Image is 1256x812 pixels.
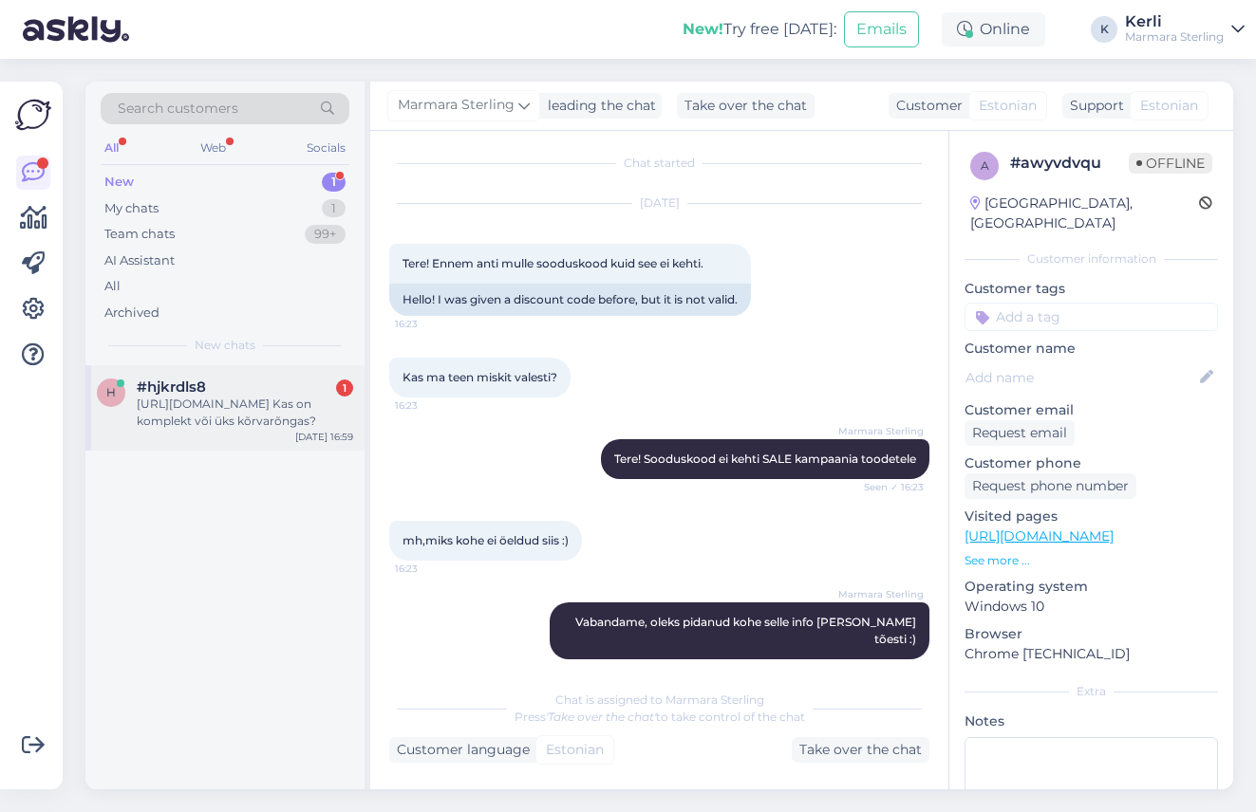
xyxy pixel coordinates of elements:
div: AI Assistant [104,251,175,270]
div: Request phone number [965,473,1136,499]
span: 16:23 [395,562,466,576]
div: Web [197,136,230,160]
span: Press to take control of the chat [515,710,805,724]
div: # awyvdvqu [1010,152,1129,175]
div: [DATE] 16:59 [295,430,353,444]
span: a [981,158,989,173]
span: 16:23 [395,398,466,413]
div: All [104,277,121,296]
div: Online [942,12,1045,46]
span: Estonian [1140,96,1198,116]
div: 1 [322,199,346,218]
span: 16:23 [395,317,466,331]
div: Archived [104,304,159,323]
span: Search customers [118,99,238,119]
div: Extra [965,683,1218,700]
div: Request email [965,420,1075,446]
span: Marmara Sterling [838,587,924,601]
i: 'Take over the chat' [546,710,656,724]
div: All [101,136,122,160]
span: mh,miks kohe ei öeldud siis :) [403,533,569,547]
p: Customer phone [965,453,1218,473]
div: Take over the chat [677,93,815,119]
span: Tere! Sooduskood ei kehti SALE kampaania toodetele [614,452,916,466]
span: New chats [195,337,255,354]
div: Customer language [389,740,530,760]
div: Socials [303,136,349,160]
span: Marmara Sterling [398,95,515,116]
div: K [1091,16,1117,43]
div: 99+ [305,225,346,244]
div: Marmara Sterling [1125,29,1224,45]
p: Customer email [965,400,1218,420]
div: Support [1062,96,1124,116]
p: Visited pages [965,507,1218,526]
span: Tere! Ennem anti mulle sooduskood kuid see ei kehti. [403,256,703,270]
div: 1 [322,173,346,192]
p: See more ... [965,552,1218,569]
input: Add a tag [965,303,1218,331]
div: [GEOGRAPHIC_DATA], [GEOGRAPHIC_DATA] [970,194,1199,233]
div: Hello! I was given a discount code before, but it is not valid. [389,284,751,316]
div: Try free [DATE]: [683,18,836,41]
a: [URL][DOMAIN_NAME] [965,527,1114,544]
a: KerliMarmara Sterling [1125,14,1245,45]
span: Vabandame, oleks pidanud kohe selle info [PERSON_NAME] tõesti :) [575,615,919,646]
button: Emails [844,11,919,47]
div: Customer information [965,250,1218,268]
span: Seen ✓ 16:23 [853,480,924,494]
div: Customer [889,96,963,116]
span: Chat is assigned to Marmara Sterling [555,692,764,707]
div: Team chats [104,225,175,244]
div: My chats [104,199,159,218]
p: Operating system [965,577,1218,597]
p: Windows 10 [965,597,1218,617]
p: Customer tags [965,279,1218,299]
img: Askly Logo [15,97,51,133]
span: Estonian [546,740,604,760]
span: h [106,385,116,399]
b: New! [683,20,723,38]
span: Offline [1129,153,1212,174]
div: [DATE] [389,194,929,212]
span: #hjkrdls8 [137,378,206,396]
div: 1 [336,379,353,397]
span: Marmara Sterling [838,424,924,438]
p: Browser [965,624,1218,644]
div: Chat started [389,155,929,172]
input: Add name [965,367,1196,388]
div: New [104,173,134,192]
div: leading the chat [540,96,656,116]
div: Kerli [1125,14,1224,29]
span: Seen ✓ 16:24 [853,660,924,674]
p: Notes [965,711,1218,731]
span: Estonian [979,96,1037,116]
span: Kas ma teen miskit valesti? [403,370,557,384]
p: Chrome [TECHNICAL_ID] [965,644,1218,664]
div: Take over the chat [792,737,929,763]
p: Customer name [965,339,1218,359]
div: [URL][DOMAIN_NAME] Kas on komplekt või üks kõrvarõngas? [137,396,353,430]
